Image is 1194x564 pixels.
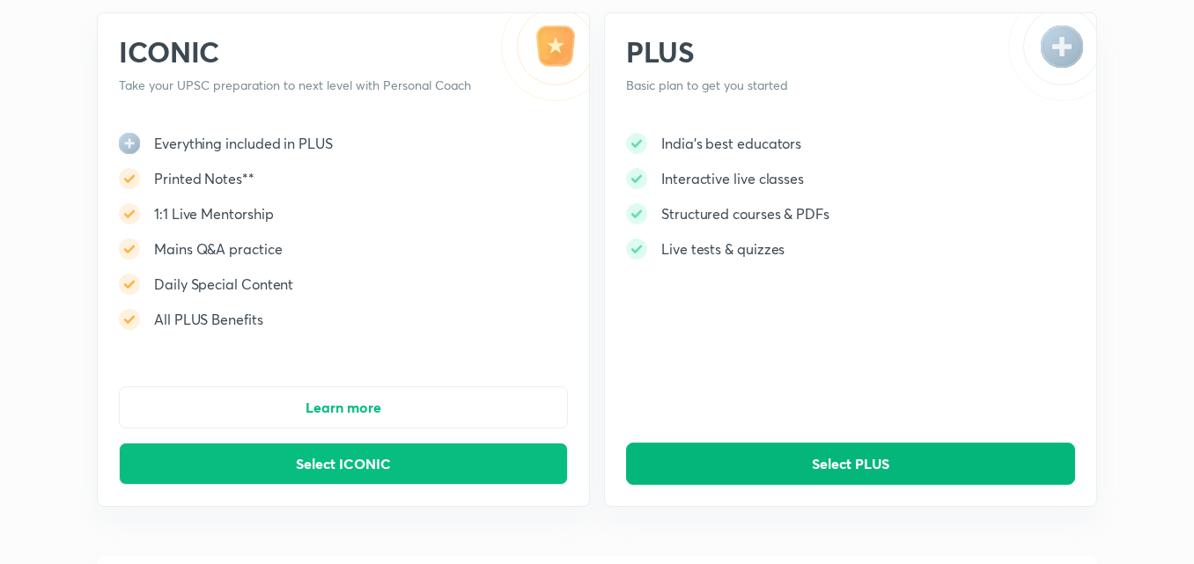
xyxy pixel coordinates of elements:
img: - [626,238,647,260]
h5: Daily Special Content [154,274,293,295]
p: Take your UPSC preparation to next level with Personal Coach [119,77,472,94]
img: - [501,13,589,101]
h5: Structured courses & PDFs [661,203,829,224]
img: - [119,309,140,330]
button: Select ICONIC [119,443,568,485]
h5: Everything included in PLUS [154,133,333,154]
h5: 1:1 Live Mentorship [154,203,273,224]
img: - [119,238,140,260]
span: Select PLUS [812,455,889,472]
img: - [1008,13,1096,101]
h5: All PLUS Benefits [154,309,263,330]
h5: Interactive live classes [661,168,804,189]
img: - [626,203,647,224]
p: Basic plan to get you started [626,77,979,94]
h5: India's best educators [661,133,801,154]
h2: PLUS [626,34,979,70]
span: Select ICONIC [296,455,391,472]
img: - [626,133,647,154]
img: - [626,168,647,189]
h5: Live tests & quizzes [661,238,785,260]
img: - [119,274,140,295]
h5: Mains Q&A practice [154,238,283,260]
h2: ICONIC [119,34,472,70]
button: Select PLUS [626,443,1075,485]
img: - [119,203,140,224]
h5: Printed Notes** [154,168,254,189]
img: - [119,168,140,189]
span: Learn more [306,399,381,416]
button: Learn more [119,386,568,428]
